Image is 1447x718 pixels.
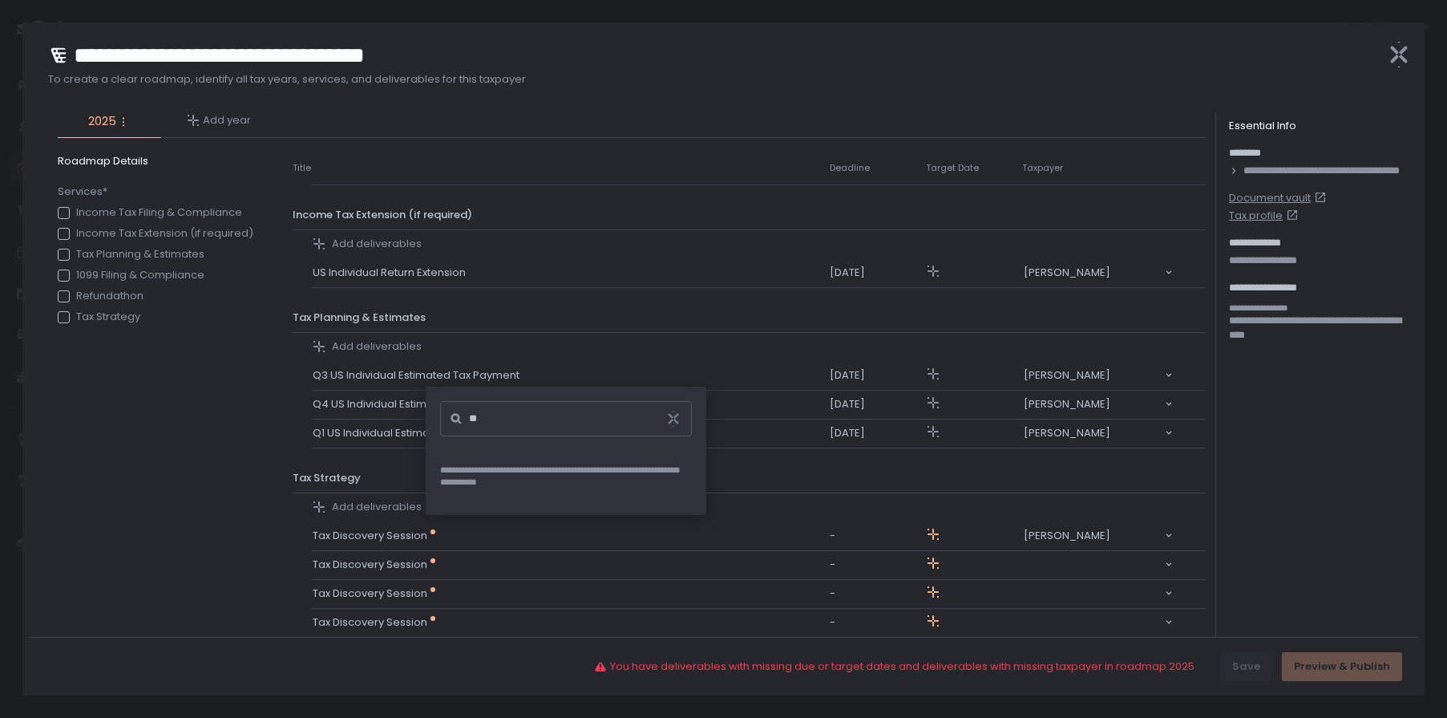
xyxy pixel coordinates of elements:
[1022,561,1173,569] div: Search for option
[293,310,426,325] span: Tax Planning & Estimates
[1022,368,1173,383] div: Search for option
[1229,191,1412,205] a: Document vault
[829,361,925,390] td: [DATE]
[292,154,312,183] th: Title
[293,470,361,485] span: Tax Strategy
[829,521,925,550] td: -
[187,113,251,128] button: Add year
[88,112,116,131] span: 2025
[332,237,422,251] span: Add deliverables
[1021,154,1174,183] th: Taxpayer
[1110,266,1163,267] input: Search for option
[925,154,1021,183] th: Target Date
[313,615,434,630] span: Tax Discovery Session
[313,529,434,543] span: Tax Discovery Session
[293,207,472,222] span: Income Tax Extension (if required)
[313,397,527,412] span: Q4 US Individual Estimated Tax Payment
[58,185,253,199] span: Services*
[1024,590,1163,591] input: Search for option
[1229,119,1412,133] div: Essential Info
[1024,397,1110,412] span: [PERSON_NAME]
[332,339,422,354] span: Add deliverables
[829,390,925,419] td: [DATE]
[313,586,434,601] span: Tax Discovery Session
[829,550,925,579] td: -
[829,258,925,287] td: [DATE]
[1110,529,1163,530] input: Search for option
[1022,397,1173,412] div: Search for option
[1110,397,1163,399] input: Search for option
[1022,619,1173,627] div: Search for option
[332,500,422,514] span: Add deliverables
[829,419,925,448] td: [DATE]
[1024,529,1110,543] span: [PERSON_NAME]
[48,72,1373,87] span: To create a clear roadmap, identify all tax years, services, and deliverables for this taxpayer
[1022,266,1173,280] div: Search for option
[1110,368,1163,370] input: Search for option
[1110,426,1163,428] input: Search for option
[1024,561,1163,562] input: Search for option
[1024,368,1110,383] span: [PERSON_NAME]
[58,154,260,168] span: Roadmap Details
[313,426,523,440] span: Q1 US Individual Estimated Tax Payment
[1022,590,1173,598] div: Search for option
[829,608,925,637] td: -
[829,579,925,608] td: -
[313,368,526,383] span: Q3 US Individual Estimated Tax Payment
[1022,529,1173,543] div: Search for option
[610,659,1194,674] span: You have deliverables with missing due or target dates and deliverables with missing taxpayer in ...
[1024,266,1110,280] span: [PERSON_NAME]
[313,266,472,280] span: US Individual Return Extension
[829,154,925,183] th: Deadline
[1022,426,1173,440] div: Search for option
[1229,209,1412,223] a: Tax profile
[313,558,434,572] span: Tax Discovery Session
[1024,426,1110,440] span: [PERSON_NAME]
[1024,619,1163,620] input: Search for option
